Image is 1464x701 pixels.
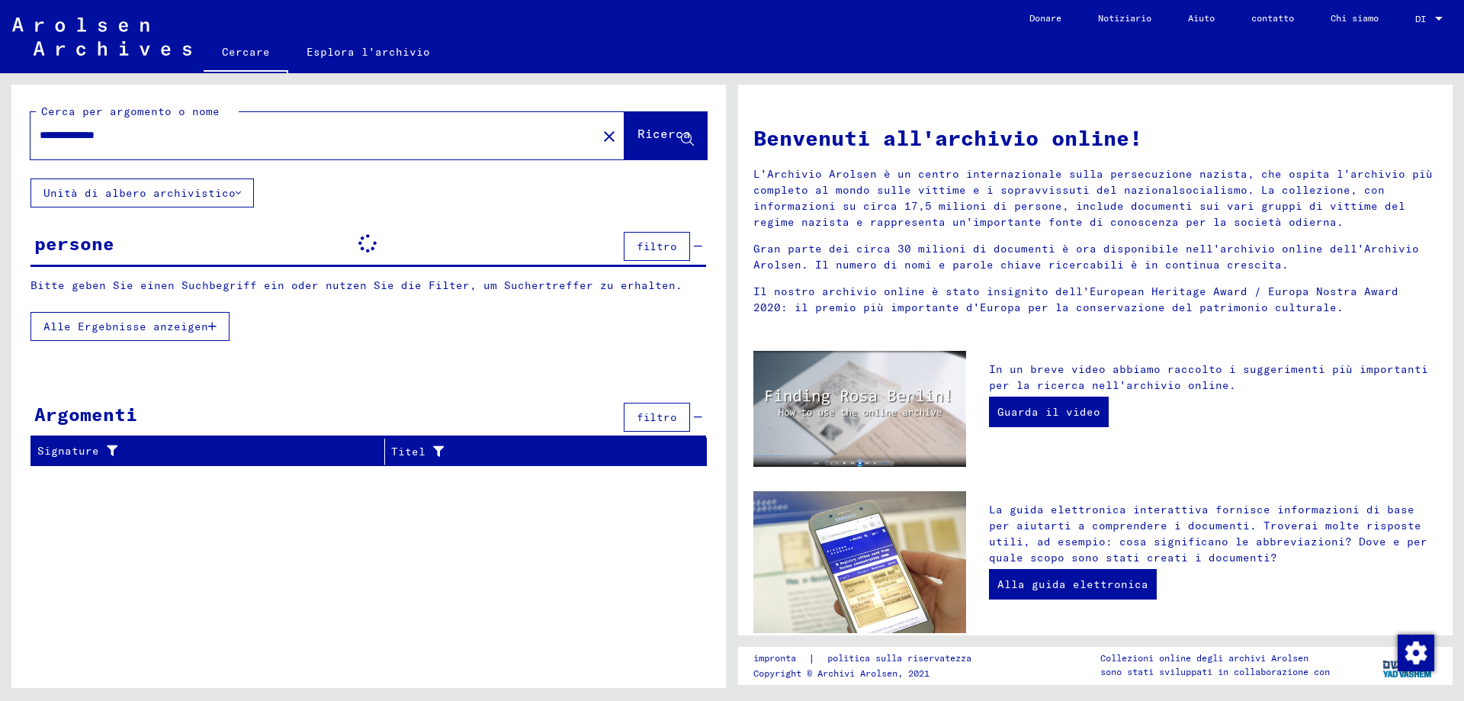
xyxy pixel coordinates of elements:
font: Unità di albero archivistico [43,186,236,200]
div: Titel [391,444,669,460]
button: Chiaro [594,121,624,151]
span: Alle Ergebnisse anzeigen [43,320,208,333]
div: Signature [37,443,365,459]
font: filtro [637,240,677,253]
font: Gran parte dei circa 30 milioni di documenti è ora disponibile nell'archivio online dell'Archivio... [753,242,1419,272]
div: Signature [37,439,384,464]
font: Copyright © Archivi Arolsen, 2021 [753,667,929,679]
p: Bitte geben Sie einen Suchbegriff ein oder nutzen Sie die Filter, um Suchertreffer zu erhalten. [30,278,706,294]
font: Ricerca [637,126,691,141]
font: impronta [753,652,796,664]
font: Il nostro archivio online è stato insignito dell'European Heritage Award / Europa Nostra Award 20... [753,285,1398,314]
font: L'Archivio Arolsen è un centro internazionale sulla persecuzione nazista, che ospita l'archivio p... [753,167,1433,229]
img: video.jpg [753,351,966,467]
img: Modifica consenso [1398,635,1434,671]
div: Titel [391,439,688,464]
font: sono stati sviluppati in collaborazione con [1100,666,1330,677]
font: Alla guida elettronica [997,577,1148,591]
button: filtro [624,403,690,432]
font: Cerca per argomento o nome [41,105,220,118]
font: Collezioni online degli archivi Arolsen [1100,652,1308,664]
a: Alla guida elettronica [989,569,1157,600]
a: politica sulla riservatezza [815,651,990,667]
mat-icon: close [600,127,618,146]
button: Ricerca [624,112,707,159]
font: Argomenti [34,403,137,426]
img: Arolsen_neg.svg [12,18,191,56]
font: Chi siamo [1331,12,1379,24]
button: Unità di albero archivistico [30,178,254,207]
font: | [808,651,815,665]
font: DI [1415,13,1426,24]
font: Donare [1029,12,1061,24]
a: Esplora l'archivio [288,34,448,70]
button: Alle Ergebnisse anzeigen [30,312,230,341]
font: Notiziario [1098,12,1151,24]
font: La guida elettronica interattiva fornisce informazioni di base per aiutarti a comprendere i docum... [989,503,1427,564]
font: politica sulla riservatezza [827,652,971,664]
a: impronta [753,651,808,667]
font: In un breve video abbiamo raccolto i suggerimenti più importanti per la ricerca nell'archivio onl... [989,362,1428,392]
font: contatto [1251,12,1294,24]
button: filtro [624,232,690,261]
div: Modifica consenso [1397,634,1433,670]
font: Guarda il video [997,405,1100,419]
img: yv_logo.png [1379,646,1437,684]
font: Aiuto [1188,12,1215,24]
font: Benvenuti all'archivio online! [753,124,1142,151]
a: Cercare [204,34,288,73]
font: filtro [637,410,677,424]
font: Cercare [222,45,270,59]
font: Esplora l'archivio [307,45,430,59]
font: persone [34,232,114,255]
img: eguide.jpg [753,491,966,633]
a: Guarda il video [989,397,1109,427]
